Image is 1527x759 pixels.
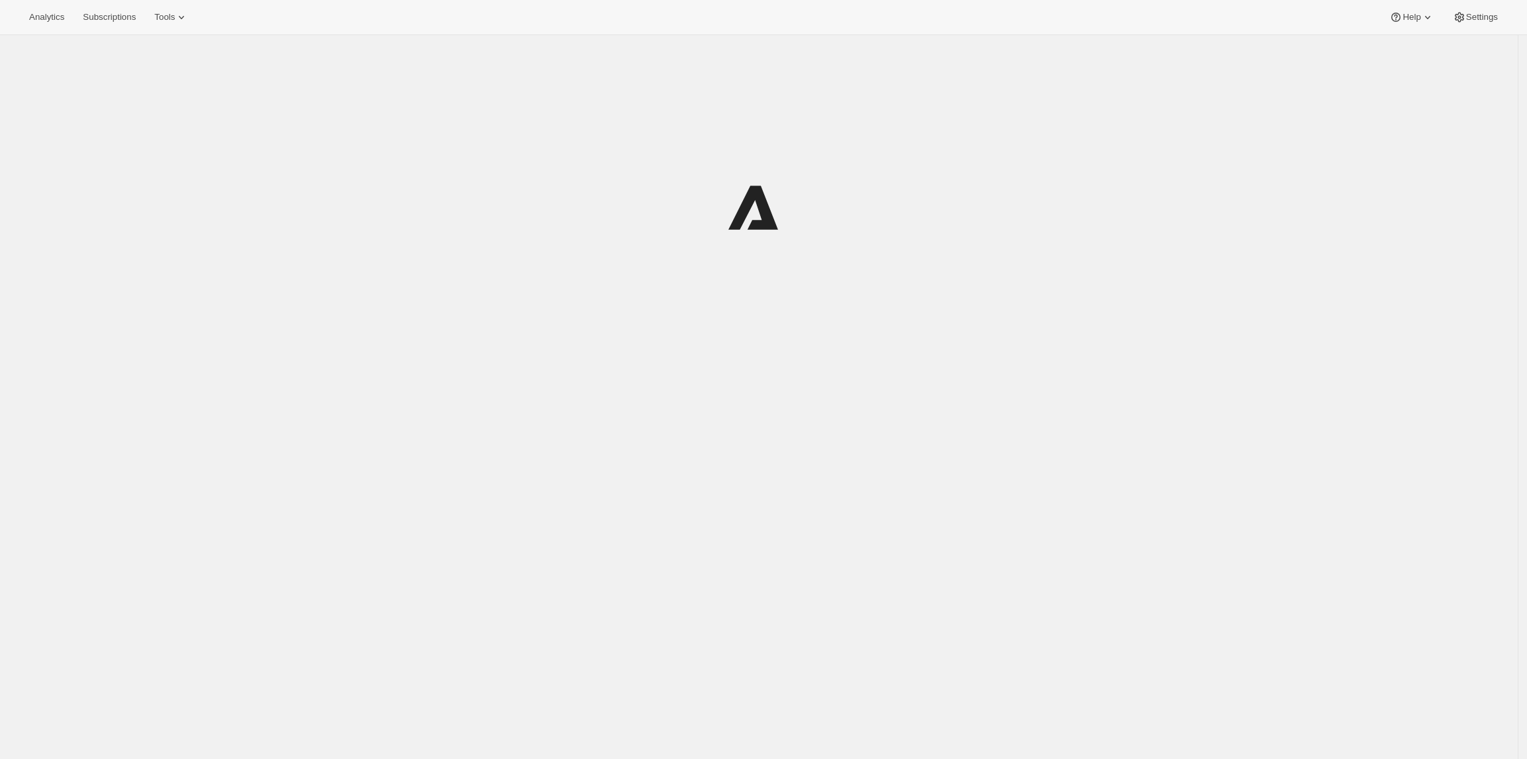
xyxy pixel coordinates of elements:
[83,12,136,23] span: Subscriptions
[1445,8,1506,26] button: Settings
[1403,12,1420,23] span: Help
[146,8,196,26] button: Tools
[75,8,144,26] button: Subscriptions
[1381,8,1442,26] button: Help
[29,12,64,23] span: Analytics
[1466,12,1498,23] span: Settings
[154,12,175,23] span: Tools
[21,8,72,26] button: Analytics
